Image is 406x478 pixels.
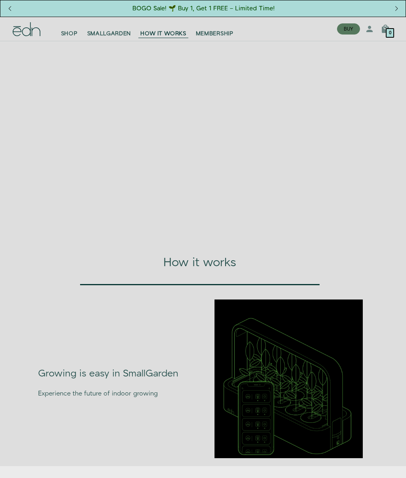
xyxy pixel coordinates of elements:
span: 0 [389,31,391,35]
span: HOW IT WORKS [140,30,186,38]
a: HOW IT WORKS [136,20,191,38]
div: BOGO Sale! 🌱 Buy 1, Get 1 FREE – Limited Time! [132,4,275,13]
a: SMALLGARDEN [82,20,136,38]
span: SHOP [61,30,78,38]
div: 1 / 2 [0,0,406,17]
button: BUY [337,23,360,35]
span: MEMBERSHIP [196,30,234,38]
span: SMALLGARDEN [87,30,131,38]
div: Experience the future of indoor growing [38,380,184,399]
a: BOGO Sale! 🌱 Buy 1, Get 1 FREE – Limited Time! [132,2,276,15]
a: SHOP [56,20,82,38]
a: MEMBERSHIP [191,20,238,38]
iframe: Opens a widget where you can find more information [379,454,398,474]
div: How it works [29,254,371,271]
div: Growing is easy in SmallGarden [38,367,184,380]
